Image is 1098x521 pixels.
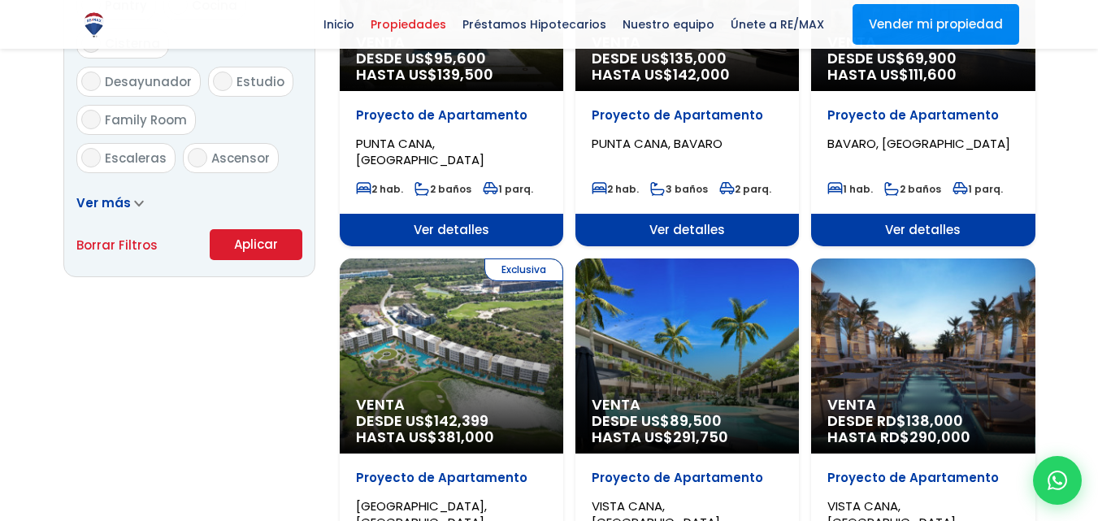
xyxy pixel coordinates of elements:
span: 3 baños [650,182,708,196]
span: 1 parq. [483,182,533,196]
span: 95,600 [434,48,486,68]
span: DESDE RD$ [827,413,1018,445]
span: Nuestro equipo [614,12,723,37]
span: 135,000 [670,48,727,68]
span: 290,000 [909,427,970,447]
span: 111,600 [909,64,957,85]
span: HASTA US$ [592,429,783,445]
span: DESDE US$ [356,50,547,83]
a: Borrar Filtros [76,235,158,255]
span: Inicio [315,12,362,37]
span: 69,900 [905,48,957,68]
span: 138,000 [906,410,963,431]
span: 2 hab. [356,182,403,196]
span: DESDE US$ [592,50,783,83]
span: 89,500 [670,410,722,431]
p: Proyecto de Apartamento [356,470,547,486]
span: 291,750 [673,427,728,447]
span: 139,500 [437,64,493,85]
span: HASTA US$ [592,67,783,83]
input: Escaleras [81,148,101,167]
a: Vender mi propiedad [853,4,1019,45]
span: 2 parq. [719,182,771,196]
span: 2 baños [884,182,941,196]
span: Ver detalles [340,214,563,246]
input: Family Room [81,110,101,129]
span: Family Room [105,111,187,128]
input: Ascensor [188,148,207,167]
span: Desayunador [105,73,192,90]
button: Aplicar [210,229,302,260]
span: Exclusiva [484,258,563,281]
span: Préstamos Hipotecarios [454,12,614,37]
span: HASTA US$ [356,67,547,83]
p: Proyecto de Apartamento [827,107,1018,124]
span: PUNTA CANA, BAVARO [592,135,723,152]
span: Únete a RE/MAX [723,12,832,37]
p: Proyecto de Apartamento [827,470,1018,486]
span: PUNTA CANA, [GEOGRAPHIC_DATA] [356,135,484,168]
span: HASTA RD$ [827,429,1018,445]
p: Proyecto de Apartamento [592,470,783,486]
a: Ver más [76,194,144,211]
p: Proyecto de Apartamento [592,107,783,124]
span: Ver detalles [575,214,799,246]
span: 1 parq. [953,182,1003,196]
span: 142,000 [673,64,730,85]
span: DESDE US$ [827,50,1018,83]
span: 2 baños [414,182,471,196]
span: DESDE US$ [356,413,547,445]
input: Estudio [213,72,232,91]
span: Propiedades [362,12,454,37]
span: Ver más [76,194,131,211]
span: 1 hab. [827,182,873,196]
span: Venta [592,397,783,413]
span: 142,399 [434,410,488,431]
span: Estudio [237,73,284,90]
span: Ascensor [211,150,270,167]
span: 381,000 [437,427,494,447]
span: Ver detalles [811,214,1035,246]
input: Desayunador [81,72,101,91]
span: DESDE US$ [592,413,783,445]
span: BAVARO, [GEOGRAPHIC_DATA] [827,135,1010,152]
span: Escaleras [105,150,167,167]
span: 2 hab. [592,182,639,196]
img: Logo de REMAX [80,11,108,39]
span: Venta [827,397,1018,413]
p: Proyecto de Apartamento [356,107,547,124]
span: HASTA US$ [356,429,547,445]
span: HASTA US$ [827,67,1018,83]
span: Venta [356,397,547,413]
